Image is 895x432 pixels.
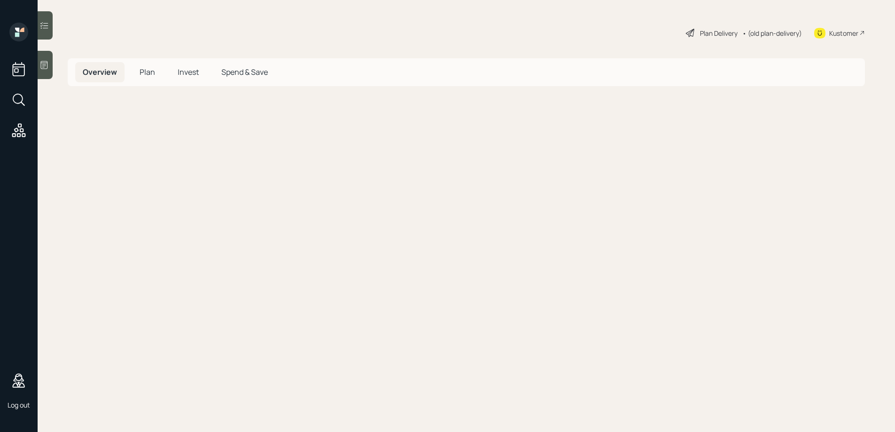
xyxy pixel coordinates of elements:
[700,28,738,38] div: Plan Delivery
[140,67,155,77] span: Plan
[178,67,199,77] span: Invest
[829,28,858,38] div: Kustomer
[8,400,30,409] div: Log out
[221,67,268,77] span: Spend & Save
[742,28,802,38] div: • (old plan-delivery)
[83,67,117,77] span: Overview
